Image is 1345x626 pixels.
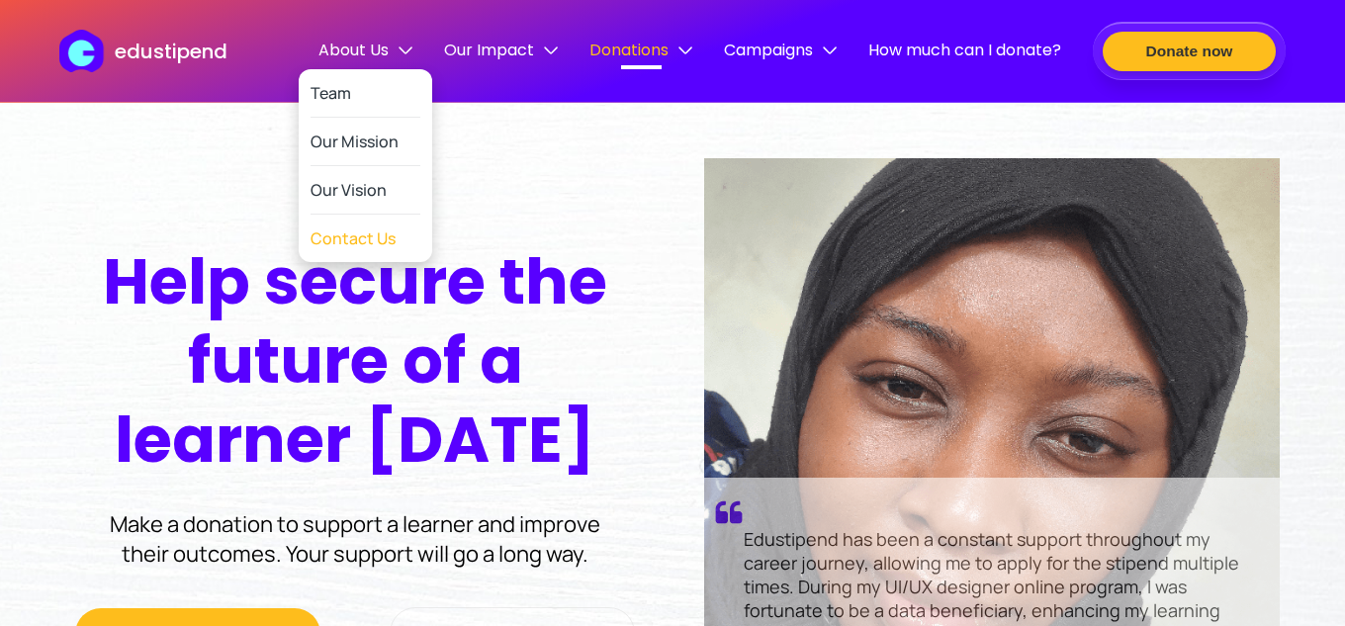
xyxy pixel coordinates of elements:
a: Donate now [1093,22,1286,80]
img: quote-icon [714,497,744,527]
img: down [823,44,837,57]
img: down [399,44,412,57]
img: down [678,44,692,57]
img: edustipend logo [59,30,113,72]
span: About Us [318,38,412,62]
span: Our Impact [444,38,558,62]
img: down [544,44,558,57]
a: edustipend logoedustipend [59,30,226,72]
button: Donate now [1103,32,1276,71]
a: How much can I donate? [868,38,1061,65]
span: Donations [589,38,692,62]
p: Make a donation to support a learner and improve their outcomes. Your support will go a long way. [75,509,635,569]
a: Team [311,69,420,118]
a: Contact Us [311,215,396,262]
h1: Help secure the future of a learner [DATE] [65,242,645,480]
span: How much can I donate? [868,38,1061,62]
a: Our Vision [311,166,420,215]
p: edustipend [115,37,227,66]
a: Our Mission [311,118,420,166]
span: Campaigns [724,38,837,62]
